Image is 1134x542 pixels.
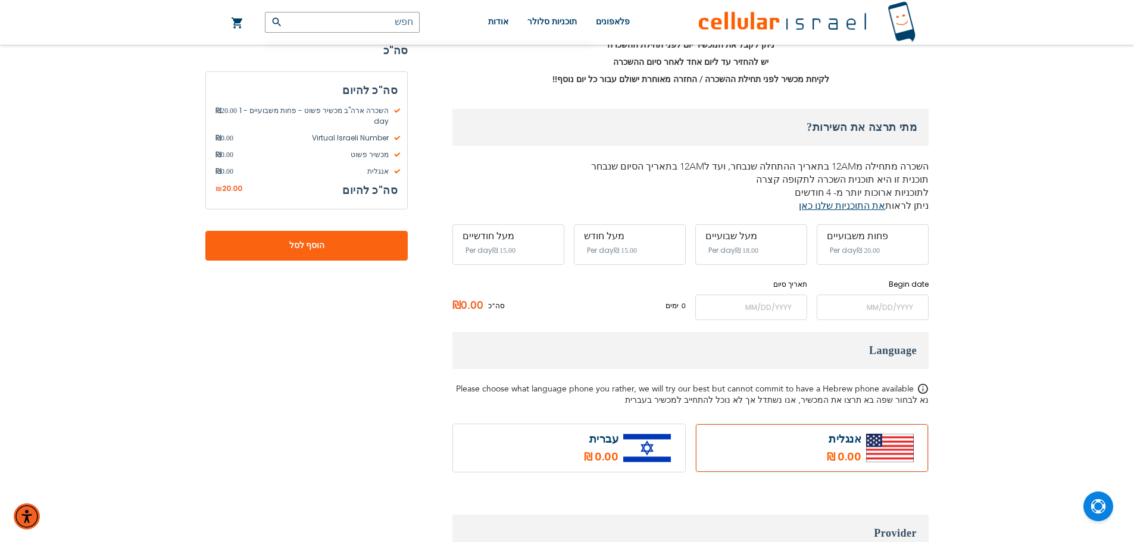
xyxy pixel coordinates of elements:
span: Language [869,344,917,356]
strong: ניתן לקבל את המכשיר יום לפני תחילת ההשכרה [607,39,774,51]
strong: סה"כ [205,42,408,59]
h3: סה"כ להיום [215,82,398,99]
p: השכרה מתחילה מ12AM בתאריך ההתחלה שנבחר, ועד ל12AM בתאריך הסיום שנבחר [452,160,929,173]
div: מעל שבועיים [705,231,797,242]
h3: סה"כ להיום [342,181,398,199]
div: מעל חודשיים [463,231,554,242]
strong: יש להחזיר עד ליום אחד לאחר סיום ההשכרה [613,57,769,68]
span: Per day [466,245,492,256]
label: Begin date [817,279,929,290]
span: 0.00 [215,166,233,177]
h3: מתי תרצה את השירות? [452,109,929,146]
div: פחות משבועיים [827,231,919,242]
span: ₪ [215,149,221,160]
span: ‏18.00 ₪ [735,246,758,255]
span: ₪ [215,133,221,143]
label: תאריך סיום [695,279,807,290]
span: Virtual Israeli Number [233,133,398,143]
a: את התוכניות שלנו כאן [799,199,885,212]
strong: לקיחת מכשיר לפני תחילת ההשכרה / החזרה מאוחרת ישולם עבור כל יום נוסף!! [552,74,829,85]
span: תוכניות סלולר [527,17,577,26]
span: ₪ [215,105,221,116]
span: השכרה ארה"ב מכשיר פשוט - פחות משבועיים - 1 day [237,105,398,127]
span: Please choose what language phone you rather, we will try our best but cannot commit to have a He... [456,383,929,406]
input: חפש [265,12,420,33]
span: סה"כ [488,300,505,311]
span: Per day [830,245,857,256]
div: מעל חודש [584,231,676,242]
span: Provider [874,527,917,539]
span: אנגלית [233,166,398,177]
span: Per day [708,245,735,256]
span: הוסף לסל [245,240,368,252]
span: ₪ [215,166,221,177]
span: 20.00 [222,183,242,193]
span: 0.00 [215,149,233,160]
span: ‏15.00 ₪ [614,246,637,255]
span: Per day [587,245,614,256]
span: פלאפונים [596,17,630,26]
span: ‏20.00 ₪ [857,246,880,255]
span: 0.00 [215,133,233,143]
p: תוכנית זו היא תוכנית השכרה לתקופה קצרה לתוכניות ארוכות יותר מ- 4 חודשים ניתן לראות [452,173,929,212]
span: ימים [666,300,679,311]
div: תפריט נגישות [14,503,40,530]
button: הוסף לסל [205,231,408,261]
span: מכשיר פשוט [233,149,398,160]
span: ₪ [215,184,222,195]
span: 20.00 [215,105,237,127]
input: MM/DD/YYYY [695,295,807,320]
span: 0 [679,300,686,311]
span: אודות [488,17,508,26]
input: MM/DD/YYYY [817,295,929,320]
img: לוגו סלולר ישראל [699,1,916,43]
span: ‏15.00 ₪ [492,246,516,255]
span: ₪0.00 [452,297,488,315]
